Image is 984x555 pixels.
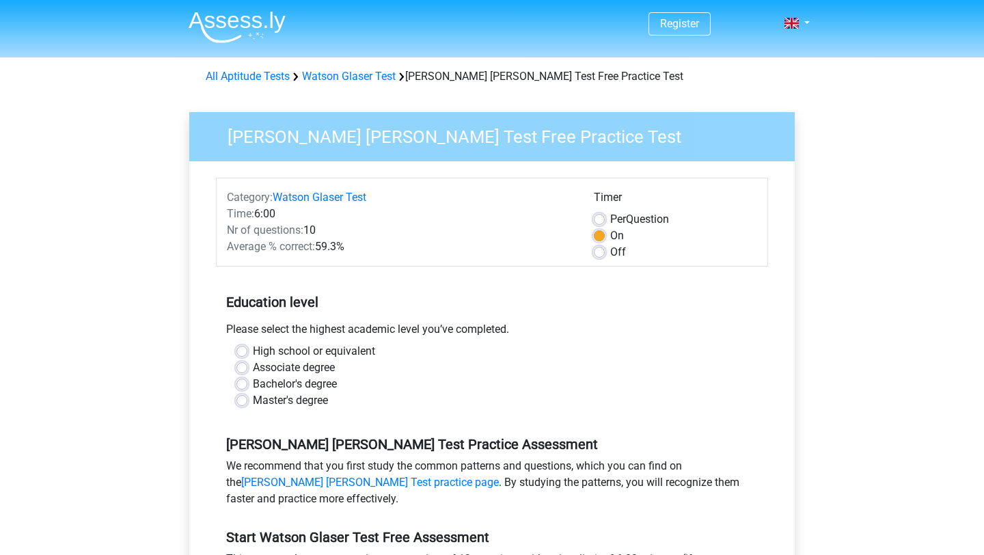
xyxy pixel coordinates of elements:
a: Watson Glaser Test [273,191,366,204]
label: Question [610,211,669,228]
div: We recommend that you first study the common patterns and questions, which you can find on the . ... [216,458,768,513]
label: High school or equivalent [253,343,375,360]
label: Master's degree [253,392,328,409]
span: Category: [227,191,273,204]
img: Assessly [189,11,286,43]
div: 6:00 [217,206,584,222]
a: All Aptitude Tests [206,70,290,83]
span: Per [610,213,626,226]
label: Associate degree [253,360,335,376]
h3: [PERSON_NAME] [PERSON_NAME] Test Free Practice Test [211,121,784,148]
span: Time: [227,207,254,220]
div: [PERSON_NAME] [PERSON_NAME] Test Free Practice Test [200,68,784,85]
label: Off [610,244,626,260]
div: Timer [594,189,757,211]
h5: Start Watson Glaser Test Free Assessment [226,529,758,545]
div: 59.3% [217,239,584,255]
div: Please select the highest academic level you’ve completed. [216,321,768,343]
span: Nr of questions: [227,224,303,236]
a: [PERSON_NAME] [PERSON_NAME] Test practice page [241,476,499,489]
span: Average % correct: [227,240,315,253]
h5: [PERSON_NAME] [PERSON_NAME] Test Practice Assessment [226,436,758,452]
h5: Education level [226,288,758,316]
label: Bachelor's degree [253,376,337,392]
label: On [610,228,624,244]
div: 10 [217,222,584,239]
a: Watson Glaser Test [302,70,396,83]
a: Register [660,17,699,30]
